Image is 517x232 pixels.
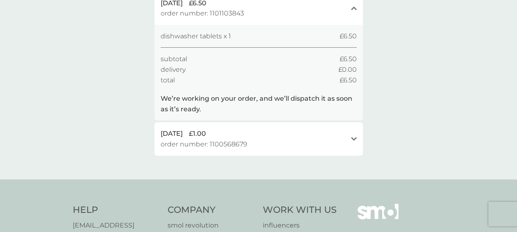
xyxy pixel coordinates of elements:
[161,64,186,75] span: delivery
[73,204,160,217] h4: Help
[168,220,255,231] a: smol revolution
[161,75,175,86] span: total
[161,139,247,150] span: order number: 1100568679
[161,128,183,139] span: [DATE]
[161,93,357,114] p: We’re working on your order, and we’ll dispatch it as soon as it’s ready.
[161,8,244,19] span: order number: 1101103843
[189,128,206,139] span: £1.00
[161,54,187,64] span: subtotal
[338,64,357,75] span: £0.00
[168,204,255,217] h4: Company
[263,204,337,217] h4: Work With Us
[263,220,337,231] a: influencers
[161,31,231,42] span: dishwasher tablets x 1
[358,204,398,232] img: smol
[340,31,357,42] span: £6.50
[340,54,357,64] span: £6.50
[340,75,357,86] span: £6.50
